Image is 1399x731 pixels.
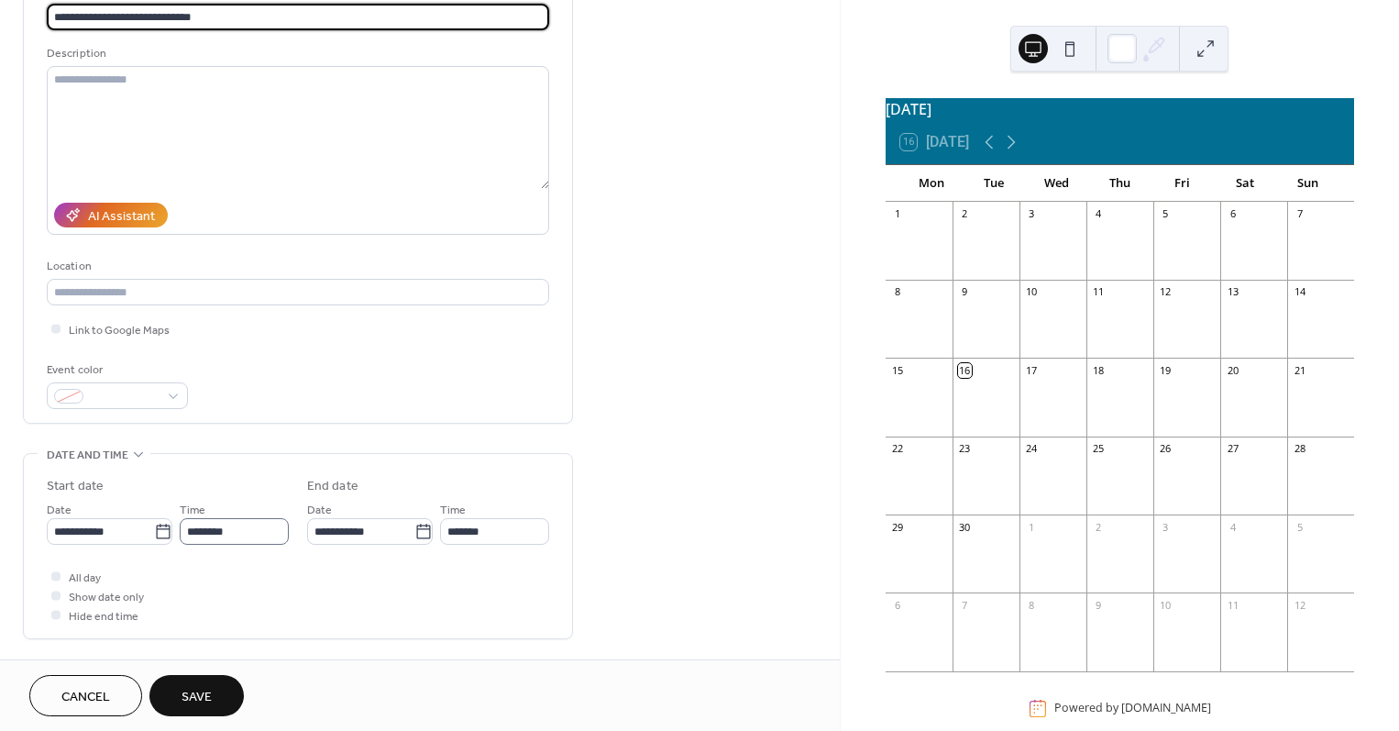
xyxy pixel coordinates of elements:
div: 3 [1025,207,1039,221]
div: Start date [47,477,104,496]
span: All day [69,569,101,588]
div: 7 [1293,207,1306,221]
div: 10 [1025,285,1039,299]
div: Fri [1151,165,1214,202]
div: Tue [963,165,1025,202]
div: 19 [1159,363,1173,377]
div: Mon [900,165,963,202]
div: 16 [958,363,972,377]
a: [DOMAIN_NAME] [1121,701,1211,716]
div: 12 [1159,285,1173,299]
span: Hide end time [69,607,138,626]
div: 9 [1092,598,1106,612]
div: 5 [1159,207,1173,221]
span: Date [47,501,72,520]
div: Event color [47,360,184,380]
div: 17 [1025,363,1039,377]
div: 7 [958,598,972,612]
button: Save [149,675,244,716]
span: Show date only [69,588,144,607]
div: Location [47,257,545,276]
div: Wed [1026,165,1088,202]
div: 26 [1159,442,1173,456]
div: 27 [1226,442,1239,456]
div: 23 [958,442,972,456]
div: 22 [891,442,905,456]
div: 8 [891,285,905,299]
div: Description [47,44,545,63]
div: 10 [1159,598,1173,612]
div: 2 [958,207,972,221]
div: 20 [1226,363,1239,377]
div: [DATE] [886,98,1354,120]
div: Sat [1214,165,1276,202]
div: 11 [1092,285,1106,299]
span: Date and time [47,446,128,465]
div: 5 [1293,520,1306,534]
div: 18 [1092,363,1106,377]
div: 1 [891,207,905,221]
span: Time [440,501,466,520]
div: 2 [1092,520,1106,534]
div: 4 [1092,207,1106,221]
div: 6 [891,598,905,612]
div: 14 [1293,285,1306,299]
div: 24 [1025,442,1039,456]
button: Cancel [29,675,142,716]
div: 28 [1293,442,1306,456]
span: Save [182,688,212,707]
div: Sun [1277,165,1339,202]
div: 1 [1025,520,1039,534]
div: 15 [891,363,905,377]
span: Link to Google Maps [69,321,170,340]
span: Cancel [61,688,110,707]
div: 9 [958,285,972,299]
div: 25 [1092,442,1106,456]
div: AI Assistant [88,207,155,227]
div: 29 [891,520,905,534]
div: Thu [1088,165,1151,202]
span: Date [307,501,332,520]
button: AI Assistant [54,203,168,227]
div: 13 [1226,285,1239,299]
div: 21 [1293,363,1306,377]
span: Time [180,501,205,520]
div: 8 [1025,598,1039,612]
div: 3 [1159,520,1173,534]
div: End date [307,477,358,496]
div: 6 [1226,207,1239,221]
div: 11 [1226,598,1239,612]
div: 30 [958,520,972,534]
div: 12 [1293,598,1306,612]
div: Powered by [1054,701,1211,716]
div: 4 [1226,520,1239,534]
